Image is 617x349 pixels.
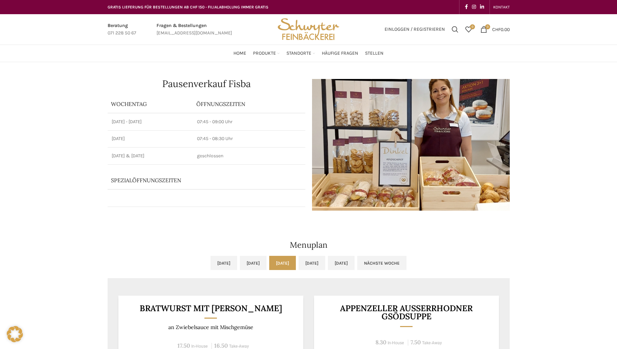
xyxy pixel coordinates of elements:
[365,50,384,57] span: Stellen
[233,50,246,57] span: Home
[375,339,386,346] span: 8.30
[191,344,208,349] span: In-House
[111,177,262,184] p: Spezialöffnungszeiten
[112,135,189,142] p: [DATE]
[196,100,302,108] p: ÖFFNUNGSZEITEN
[108,5,269,9] span: GRATIS LIEFERUNG FÜR BESTELLUNGEN AB CHF 150 - FILIALABHOLUNG IMMER GRATIS
[211,256,237,270] a: [DATE]
[275,14,341,45] img: Bäckerei Schwyter
[299,256,325,270] a: [DATE]
[365,47,384,60] a: Stellen
[490,0,513,14] div: Secondary navigation
[493,0,510,14] a: KONTAKT
[422,341,442,345] span: Take-Away
[411,339,421,346] span: 7.50
[108,241,510,249] h2: Menuplan
[275,26,341,32] a: Site logo
[157,22,232,37] a: Infobox link
[328,256,355,270] a: [DATE]
[493,5,510,9] span: KONTAKT
[286,47,315,60] a: Standorte
[229,344,249,349] span: Take-Away
[240,256,267,270] a: [DATE]
[388,341,404,345] span: In-House
[381,23,448,36] a: Einloggen / Registrieren
[462,23,475,36] a: 0
[253,47,280,60] a: Produkte
[233,47,246,60] a: Home
[470,24,475,29] span: 0
[108,22,136,37] a: Infobox link
[492,26,510,32] bdi: 0.00
[269,256,296,270] a: [DATE]
[322,47,358,60] a: Häufige Fragen
[253,50,276,57] span: Produkte
[104,47,513,60] div: Main navigation
[111,100,190,108] p: Wochentag
[112,153,189,159] p: [DATE] & [DATE]
[357,256,406,270] a: Nächste Woche
[448,23,462,36] a: Suchen
[197,153,301,159] p: geschlossen
[322,304,490,321] h3: Appenzeller Ausserrhodner Gsödsuppe
[286,50,311,57] span: Standorte
[485,24,490,29] span: 0
[477,23,513,36] a: 0 CHF0.00
[322,50,358,57] span: Häufige Fragen
[112,118,189,125] p: [DATE] - [DATE]
[197,118,301,125] p: 07:45 - 09:00 Uhr
[463,2,470,12] a: Facebook social link
[462,23,475,36] div: Meine Wunschliste
[127,324,295,330] p: an Zwiebelsauce mit Mischgemüse
[197,135,301,142] p: 07:45 - 08:30 Uhr
[108,79,305,88] h1: Pausenverkauf Fisba
[127,304,295,313] h3: Bratwurst mit [PERSON_NAME]
[478,2,486,12] a: Linkedin social link
[470,2,478,12] a: Instagram social link
[385,27,445,32] span: Einloggen / Registrieren
[492,26,501,32] span: CHF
